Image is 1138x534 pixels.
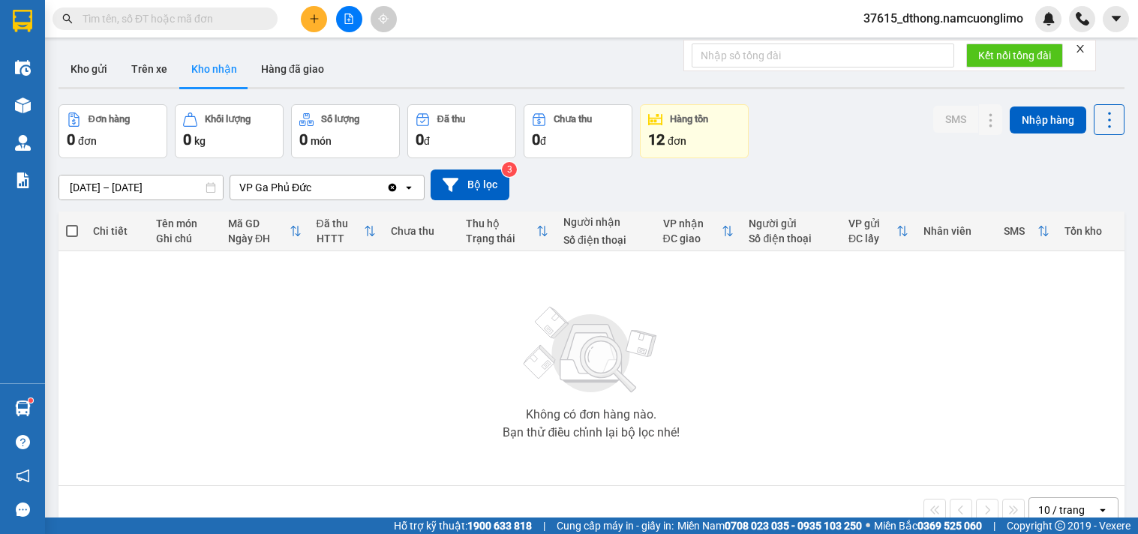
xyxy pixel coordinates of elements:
span: đ [540,135,546,147]
span: search [62,13,73,24]
div: Đã thu [317,217,365,229]
div: Ngày ĐH [228,232,290,244]
strong: 0708 023 035 - 0935 103 250 [725,520,862,532]
button: SMS [933,106,978,133]
input: Select a date range. [59,175,223,199]
div: SMS [1004,225,1038,237]
div: Chi tiết [93,225,141,237]
button: Bộ lọc [431,169,509,200]
span: Cung cấp máy in - giấy in: [557,517,674,534]
span: 0 [183,130,191,148]
button: Hàng tồn12đơn [640,104,749,158]
img: logo-vxr [13,10,32,32]
button: Nhập hàng [1010,106,1086,133]
th: Toggle SortBy [841,211,916,251]
span: notification [16,469,30,483]
div: Người gửi [749,217,833,229]
div: Tên món [156,217,213,229]
strong: 0369 525 060 [917,520,982,532]
img: warehouse-icon [15,135,31,151]
button: plus [301,6,327,32]
th: Toggle SortBy [656,211,742,251]
span: | [543,517,545,534]
span: | [993,517,995,534]
input: Nhập số tổng đài [692,43,954,67]
div: Khối lượng [205,114,251,124]
img: solution-icon [15,172,31,188]
span: 0 [67,130,75,148]
span: món [311,135,332,147]
span: caret-down [1109,12,1123,25]
button: Kho nhận [179,51,249,87]
span: 0 [532,130,540,148]
span: 12 [648,130,665,148]
sup: 1 [29,398,33,403]
button: Hàng đã giao [249,51,336,87]
div: Đơn hàng [89,114,130,124]
th: Toggle SortBy [221,211,309,251]
div: Số lượng [321,114,359,124]
div: 10 / trang [1038,502,1085,517]
th: Toggle SortBy [996,211,1058,251]
span: plus [309,13,320,24]
button: Khối lượng0kg [175,104,284,158]
div: Chưa thu [391,225,451,237]
div: Hàng tồn [670,114,708,124]
div: Người nhận [563,216,648,228]
div: Nhân viên [923,225,989,237]
sup: 3 [502,162,517,177]
div: Ghi chú [156,232,213,244]
svg: open [1097,504,1109,516]
span: ⚪️ [866,523,870,529]
div: Đã thu [437,114,465,124]
th: Toggle SortBy [309,211,384,251]
div: Số điện thoại [749,232,833,244]
div: Trạng thái [466,232,536,244]
span: 0 [299,130,308,148]
span: Miền Bắc [874,517,982,534]
button: Số lượng0món [291,104,400,158]
span: copyright [1055,520,1065,531]
img: icon-new-feature [1042,12,1055,25]
span: đơn [78,135,97,147]
svg: Clear value [386,181,398,193]
input: Selected VP Ga Phủ Đức. [313,180,314,195]
span: close [1075,43,1085,54]
button: Kết nối tổng đài [966,43,1063,67]
div: VP Ga Phủ Đức [239,180,311,195]
button: Kho gửi [59,51,119,87]
span: 0 [416,130,424,148]
input: Tìm tên, số ĐT hoặc mã đơn [83,10,260,27]
div: ĐC lấy [848,232,896,244]
span: đơn [668,135,686,147]
span: 37615_dthong.namcuonglimo [851,9,1035,28]
div: ĐC giao [663,232,722,244]
button: Đã thu0đ [407,104,516,158]
div: VP gửi [848,217,896,229]
div: VP nhận [663,217,722,229]
div: Thu hộ [466,217,536,229]
img: warehouse-icon [15,400,31,416]
strong: 1900 633 818 [467,520,532,532]
button: caret-down [1103,6,1129,32]
button: Chưa thu0đ [524,104,632,158]
button: file-add [336,6,362,32]
span: kg [194,135,206,147]
button: Trên xe [119,51,179,87]
img: phone-icon [1076,12,1089,25]
span: Miền Nam [677,517,862,534]
span: question-circle [16,435,30,449]
img: svg+xml;base64,PHN2ZyBjbGFzcz0ibGlzdC1wbHVnX19zdmciIHhtbG5zPSJodHRwOi8vd3d3LnczLm9yZy8yMDAwL3N2Zy... [516,298,666,403]
span: file-add [344,13,354,24]
img: warehouse-icon [15,97,31,113]
span: Kết nối tổng đài [978,47,1051,64]
button: aim [371,6,397,32]
svg: open [403,181,415,193]
div: Tồn kho [1064,225,1116,237]
div: Không có đơn hàng nào. [526,409,656,421]
div: Số điện thoại [563,234,648,246]
span: đ [424,135,430,147]
th: Toggle SortBy [458,211,556,251]
button: Đơn hàng0đơn [59,104,167,158]
span: message [16,502,30,517]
